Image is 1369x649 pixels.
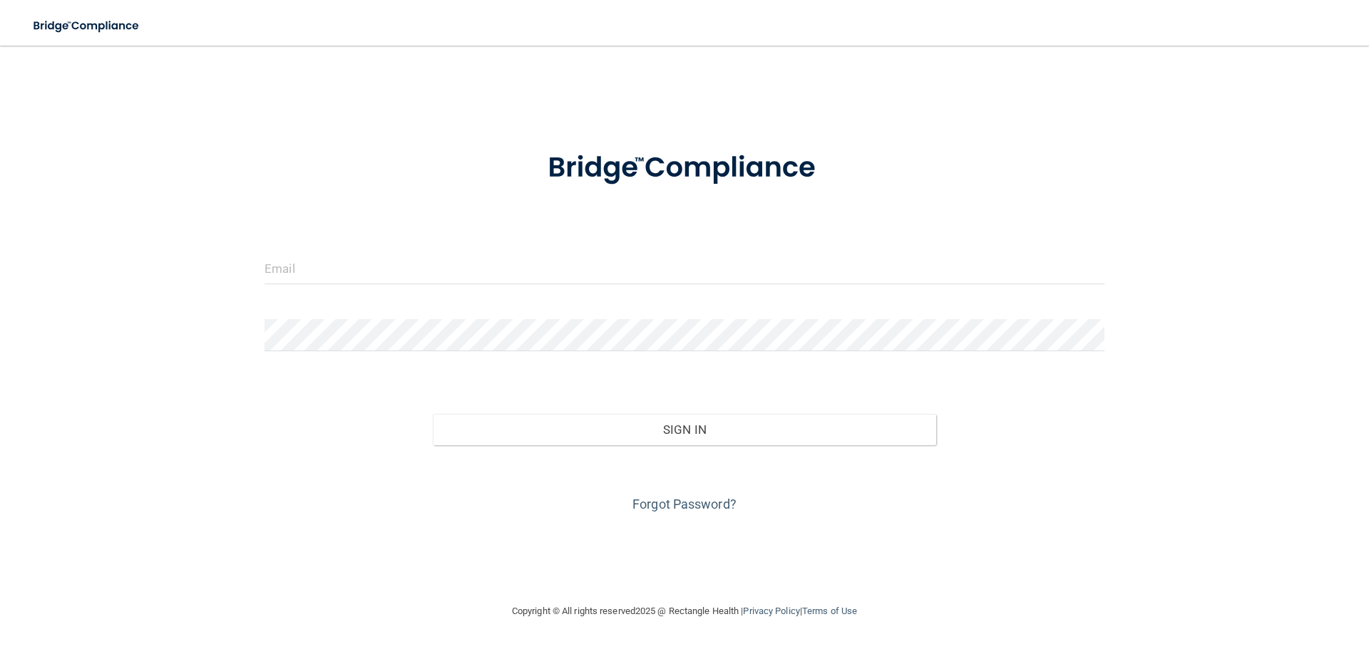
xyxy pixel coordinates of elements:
[265,252,1104,284] input: Email
[743,606,799,616] a: Privacy Policy
[632,497,737,512] a: Forgot Password?
[802,606,857,616] a: Terms of Use
[518,131,851,205] img: bridge_compliance_login_screen.278c3ca4.svg
[21,11,153,41] img: bridge_compliance_login_screen.278c3ca4.svg
[424,588,945,634] div: Copyright © All rights reserved 2025 @ Rectangle Health | |
[433,414,937,445] button: Sign In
